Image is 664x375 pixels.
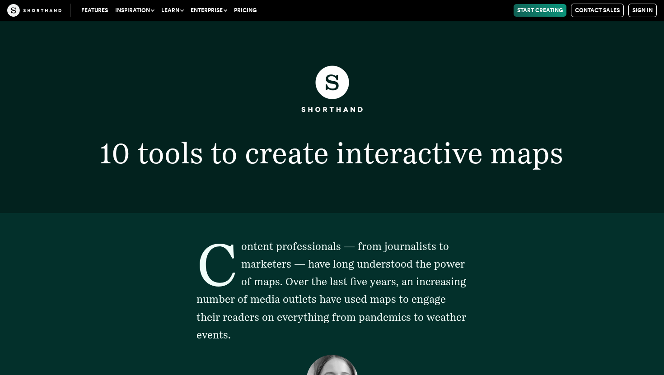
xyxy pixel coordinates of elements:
[7,4,61,17] img: The Craft
[196,240,466,341] span: Content professionals — from journalists to marketers — have long understood the power of maps. O...
[76,139,588,168] h1: 10 tools to create interactive maps
[514,4,566,17] a: Start Creating
[571,4,624,17] a: Contact Sales
[78,4,112,17] a: Features
[112,4,158,17] button: Inspiration
[628,4,657,17] a: Sign in
[158,4,187,17] button: Learn
[230,4,260,17] a: Pricing
[187,4,230,17] button: Enterprise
